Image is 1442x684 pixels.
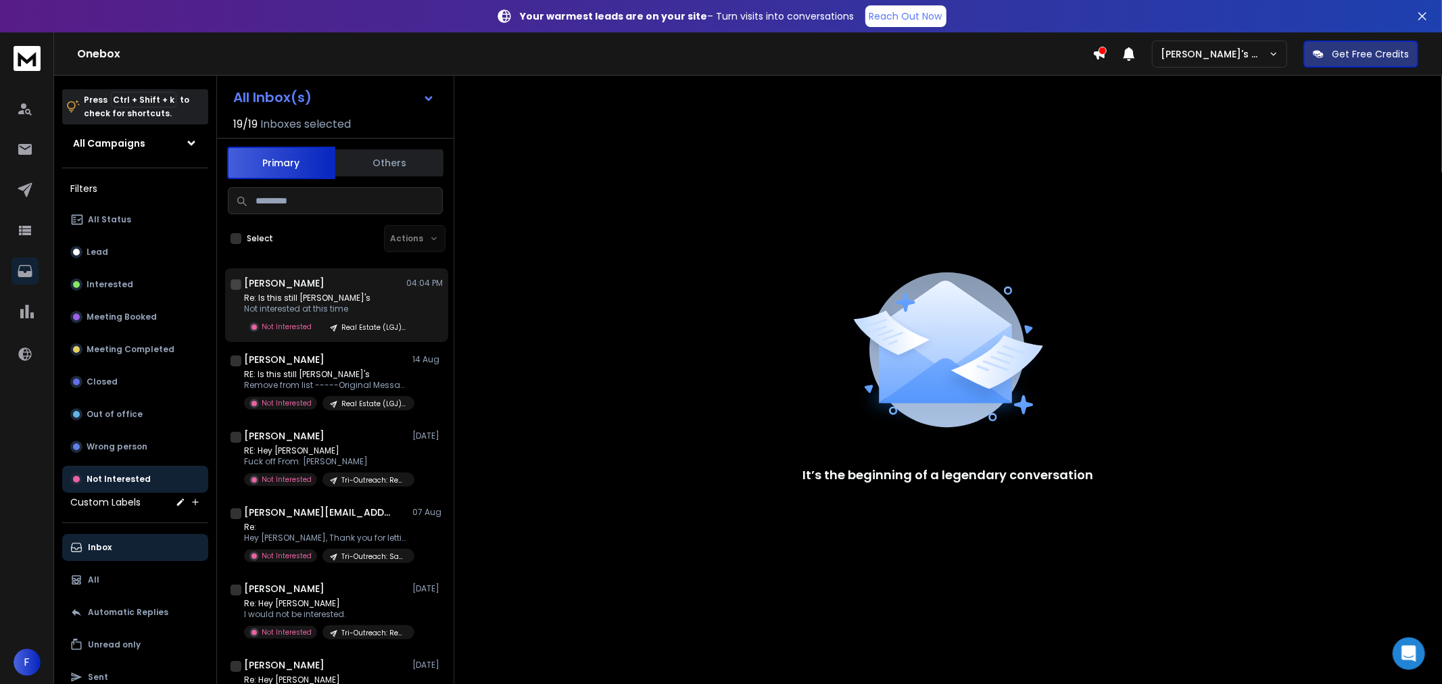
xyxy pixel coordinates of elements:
p: Reach Out Now [869,9,942,23]
p: Get Free Credits [1332,47,1409,61]
div: Open Intercom Messenger [1393,637,1425,670]
h1: [PERSON_NAME] [244,582,325,595]
h1: [PERSON_NAME] [244,429,325,443]
button: Automatic Replies [62,599,208,626]
a: Reach Out Now [865,5,946,27]
h1: [PERSON_NAME] [244,353,325,366]
p: Real Estate (LGJ) — 16-30 Employees (Inbound Offer) [341,399,406,409]
p: Wrong person [87,441,147,452]
p: Not Interested [262,474,312,485]
p: Sent [88,672,108,683]
p: Press to check for shortcuts. [84,93,189,120]
p: – Turn visits into conversations [521,9,855,23]
p: 14 Aug [412,354,443,365]
button: Get Free Credits [1303,41,1418,68]
p: It’s the beginning of a legendary conversation [803,466,1094,485]
button: Unread only [62,631,208,658]
h3: Filters [62,179,208,198]
p: Tri-Outreach: Real Estate [341,475,406,485]
button: Interested [62,271,208,298]
h1: [PERSON_NAME] [244,276,325,290]
h3: Inboxes selected [260,116,351,132]
h1: All Campaigns [73,137,145,150]
p: RE: Is this still [PERSON_NAME]'s [244,369,406,380]
button: All Inbox(s) [222,84,446,111]
p: Tri-Outreach: SaaS/Tech [341,552,406,562]
p: Lead [87,247,108,258]
p: Re: [244,522,406,533]
p: Not Interested [262,551,312,561]
span: Ctrl + Shift + k [111,92,176,107]
p: Re: Is this still [PERSON_NAME]'s [244,293,406,303]
p: Hey [PERSON_NAME], Thank you for letting [244,533,406,543]
button: All Campaigns [62,130,208,157]
p: [PERSON_NAME]'s Workspace [1161,47,1269,61]
p: RE: Hey [PERSON_NAME] [244,445,406,456]
button: Meeting Booked [62,303,208,331]
img: logo [14,46,41,71]
p: Automatic Replies [88,607,168,618]
p: Not interested at this time [244,303,406,314]
span: 19 / 19 [233,116,258,132]
p: Real Estate (LGJ) — 16-30 Employees (Inbound Offer) [341,322,406,333]
button: Meeting Completed [62,336,208,363]
button: Wrong person [62,433,208,460]
h1: Onebox [77,46,1092,62]
p: Out of office [87,409,143,420]
button: Others [335,148,443,178]
p: Remove from list -----Original Message----- [244,380,406,391]
p: [DATE] [412,431,443,441]
p: Closed [87,376,118,387]
strong: Your warmest leads are on your site [521,9,708,23]
h3: Custom Labels [70,495,141,509]
button: All Status [62,206,208,233]
p: I would not be interested. [244,609,406,620]
p: Not Interested [87,474,151,485]
p: Unread only [88,639,141,650]
button: Out of office [62,401,208,428]
label: Select [247,233,273,244]
p: [DATE] [412,583,443,594]
p: All [88,575,99,585]
p: 04:04 PM [406,278,443,289]
p: Not Interested [262,398,312,408]
p: Fuck off From: [PERSON_NAME] [244,456,406,467]
h1: [PERSON_NAME] [244,658,325,672]
p: Meeting Booked [87,312,157,322]
p: Not Interested [262,322,312,332]
button: Closed [62,368,208,395]
p: All Status [88,214,131,225]
button: Lead [62,239,208,266]
p: Tri-Outreach: Real Estate [341,628,406,638]
button: F [14,649,41,676]
p: Meeting Completed [87,344,174,355]
button: Not Interested [62,466,208,493]
h1: All Inbox(s) [233,91,312,104]
p: 07 Aug [412,507,443,518]
p: Interested [87,279,133,290]
p: Re: Hey [PERSON_NAME] [244,598,406,609]
p: Not Interested [262,627,312,637]
button: Inbox [62,534,208,561]
p: [DATE] [412,660,443,670]
button: Primary [227,147,335,179]
h1: [PERSON_NAME][EMAIL_ADDRESS][PERSON_NAME][DOMAIN_NAME] [244,506,393,519]
p: Inbox [88,542,112,553]
button: All [62,566,208,593]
